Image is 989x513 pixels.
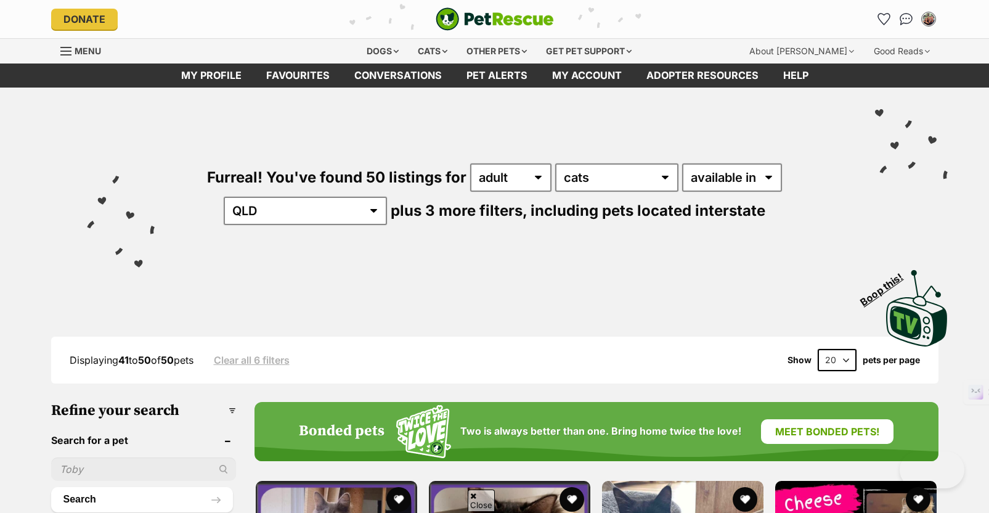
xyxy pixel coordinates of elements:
[60,39,110,61] a: Menu
[897,9,916,29] a: Conversations
[874,9,938,29] ul: Account quick links
[741,39,863,64] div: About [PERSON_NAME]
[214,355,290,366] a: Clear all 6 filters
[733,487,757,512] button: favourite
[858,263,914,308] span: Boop this!
[865,39,938,64] div: Good Reads
[51,435,236,446] header: Search for a pet
[634,64,771,88] a: Adopter resources
[436,7,554,31] a: PetRescue
[386,487,411,512] button: favourite
[396,405,451,459] img: Squiggle
[863,355,920,365] label: pets per page
[299,423,385,440] h4: Bonded pets
[458,39,535,64] div: Other pets
[874,9,894,29] a: Favourites
[118,354,129,366] strong: 41
[906,487,931,512] button: favourite
[900,451,964,488] iframe: Help Scout Beacon - Open
[51,458,236,481] input: Toby
[358,39,407,64] div: Dogs
[560,487,584,512] button: favourite
[51,402,236,419] h3: Refine your search
[540,64,634,88] a: My account
[886,259,948,349] a: Boop this!
[391,202,527,220] span: plus 3 more filters,
[169,64,254,88] a: My profile
[342,64,454,88] a: conversations
[886,270,948,347] img: PetRescue TV logo
[900,13,913,25] img: chat-41dd97257d64d25036548639549fe6c8038ab92f7586957e7f3b1b290dea8141.svg
[254,64,342,88] a: Favourites
[922,13,935,25] img: Sonia Knoblauch profile pic
[468,490,495,511] span: Close
[70,354,193,366] span: Displaying to of pets
[537,39,640,64] div: Get pet support
[454,64,540,88] a: Pet alerts
[460,425,741,437] span: Two is always better than one. Bring home twice the love!
[138,354,151,366] strong: 50
[161,354,174,366] strong: 50
[51,9,118,30] a: Donate
[207,168,466,186] span: Furreal! You've found 50 listings for
[919,9,938,29] button: My account
[771,64,821,88] a: Help
[761,419,893,444] a: Meet bonded pets!
[531,202,765,220] span: including pets located interstate
[788,355,812,365] span: Show
[75,46,101,56] span: Menu
[51,487,233,512] button: Search
[436,7,554,31] img: logo-cat-932fe2b9b8326f06289b0f2fb663e598f794de774fb13d1741a6617ecf9a85b4.svg
[409,39,456,64] div: Cats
